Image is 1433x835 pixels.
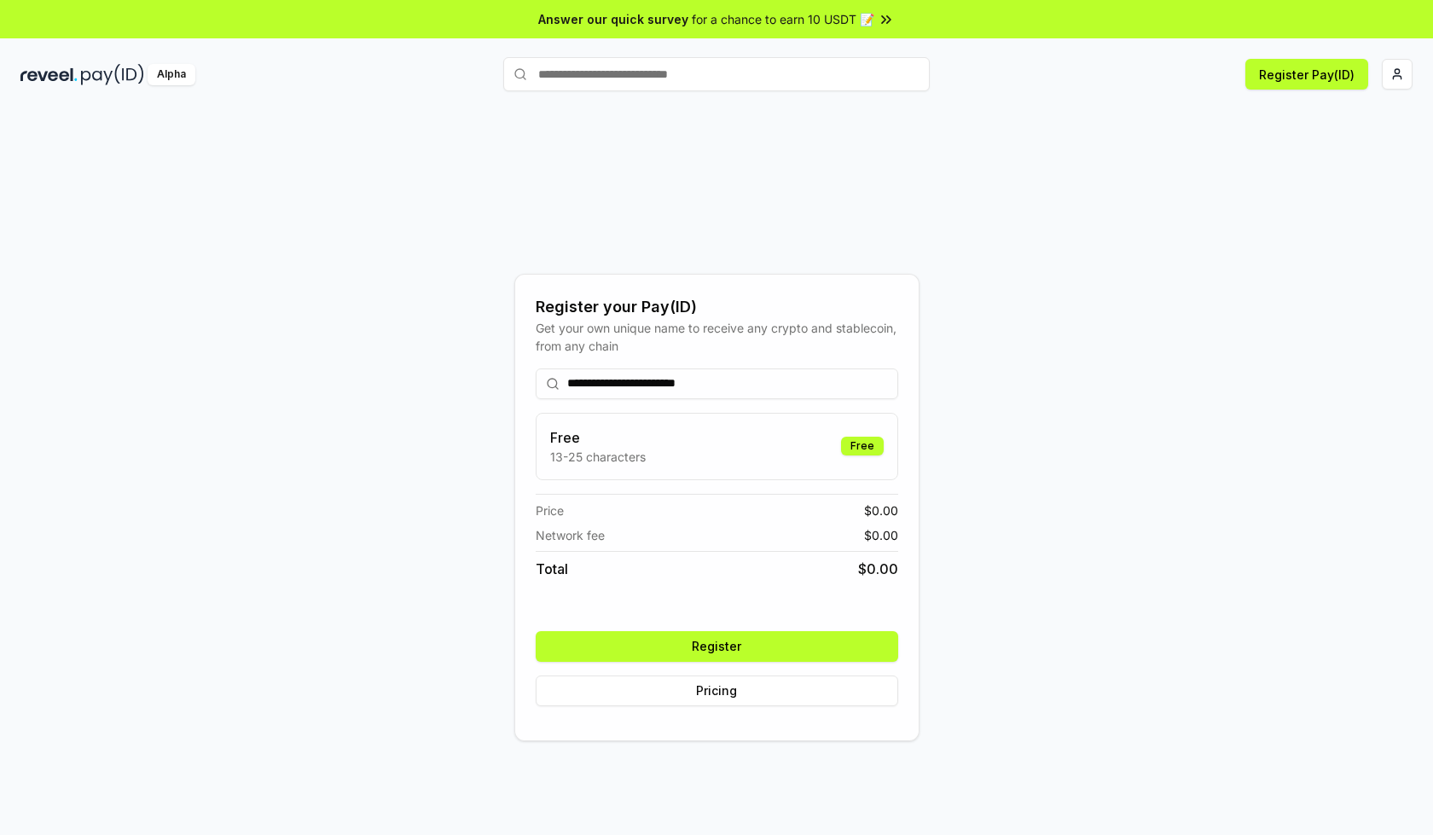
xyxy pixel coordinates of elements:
div: Alpha [148,64,195,85]
span: $ 0.00 [864,502,898,519]
span: Price [536,502,564,519]
img: reveel_dark [20,64,78,85]
button: Register [536,631,898,662]
p: 13-25 characters [550,448,646,466]
span: $ 0.00 [858,559,898,579]
button: Pricing [536,676,898,706]
div: Get your own unique name to receive any crypto and stablecoin, from any chain [536,319,898,355]
span: Network fee [536,526,605,544]
img: pay_id [81,64,144,85]
span: Answer our quick survey [538,10,688,28]
h3: Free [550,427,646,448]
button: Register Pay(ID) [1245,59,1368,90]
span: $ 0.00 [864,526,898,544]
span: Total [536,559,568,579]
span: for a chance to earn 10 USDT 📝 [692,10,874,28]
div: Free [841,437,884,455]
div: Register your Pay(ID) [536,295,898,319]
